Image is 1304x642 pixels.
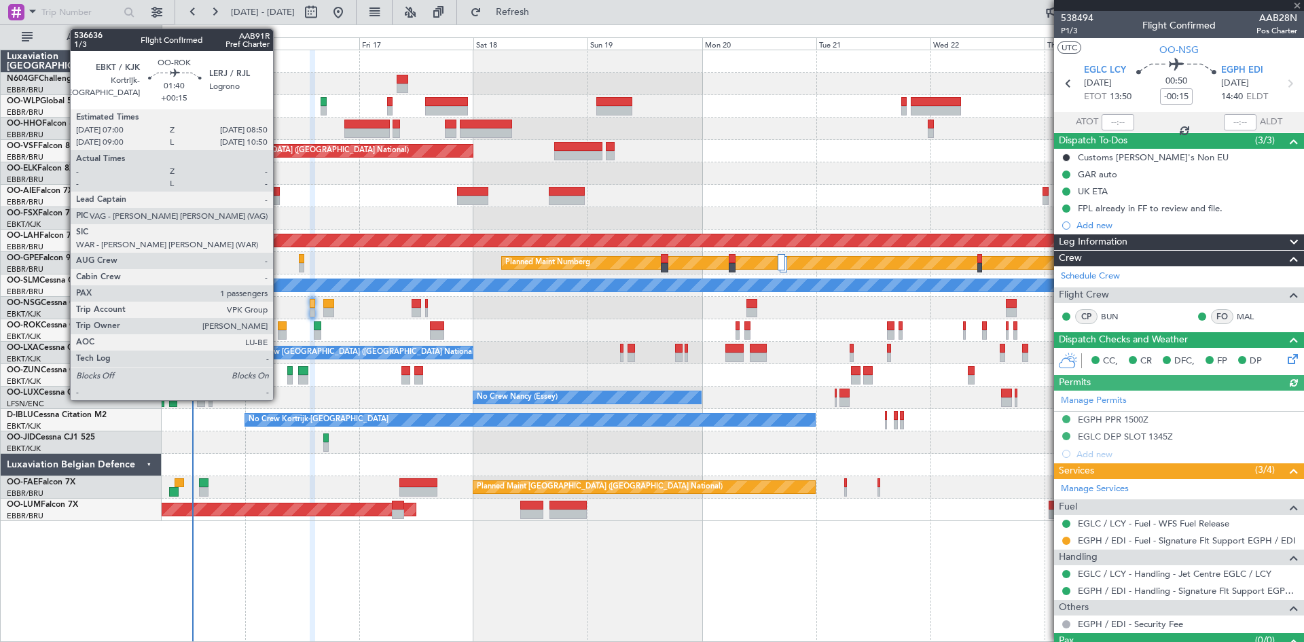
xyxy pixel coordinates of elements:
[1078,618,1183,630] a: EGPH / EDI - Security Fee
[1059,332,1188,348] span: Dispatch Checks and Weather
[7,209,38,217] span: OO-FSX
[249,410,388,430] div: No Crew Kortrijk-[GEOGRAPHIC_DATA]
[7,232,39,240] span: OO-LAH
[816,37,930,50] div: Tue 21
[1078,585,1297,596] a: EGPH / EDI - Handling - Signature Flt Support EGPH / EDI
[473,37,587,50] div: Sat 18
[1142,18,1216,33] div: Flight Confirmed
[1256,25,1297,37] span: Pos Charter
[7,321,41,329] span: OO-ROK
[702,37,816,50] div: Mon 20
[7,321,116,329] a: OO-ROKCessna Citation CJ4
[1211,309,1233,324] div: FO
[7,254,39,262] span: OO-GPE
[7,164,75,173] a: OO-ELKFalcon 8X
[7,411,107,419] a: D-IBLUCessna Citation M2
[7,254,120,262] a: OO-GPEFalcon 900EX EASy II
[7,175,43,185] a: EBBR/BRU
[7,501,41,509] span: OO-LUM
[1084,90,1106,104] span: ETOT
[7,366,116,374] a: OO-ZUNCessna Citation CJ4
[7,142,38,150] span: OO-VSF
[7,478,38,486] span: OO-FAE
[505,253,590,273] div: Planned Maint Nurnberg
[7,411,33,419] span: D-IBLU
[131,37,245,50] div: Wed 15
[484,7,541,17] span: Refresh
[7,277,39,285] span: OO-SLM
[1076,219,1297,231] div: Add new
[7,152,43,162] a: EBBR/BRU
[7,478,75,486] a: OO-FAEFalcon 7X
[1045,37,1159,50] div: Thu 23
[1061,270,1120,283] a: Schedule Crew
[1217,355,1227,368] span: FP
[1221,90,1243,104] span: 14:40
[7,444,41,454] a: EBKT/KJK
[1059,251,1082,266] span: Crew
[1255,463,1275,477] span: (3/4)
[359,37,473,50] div: Fri 17
[1059,133,1127,149] span: Dispatch To-Dos
[1078,535,1296,546] a: EGPH / EDI - Fuel - Signature Flt Support EGPH / EDI
[7,120,79,128] a: OO-HHOFalcon 8X
[7,142,75,150] a: OO-VSFFalcon 8X
[1061,25,1093,37] span: P1/3
[7,421,41,431] a: EBKT/KJK
[1059,287,1109,303] span: Flight Crew
[1260,115,1282,129] span: ALDT
[7,433,95,442] a: OO-JIDCessna CJ1 525
[7,344,39,352] span: OO-LXA
[7,488,43,499] a: EBBR/BRU
[1221,77,1249,90] span: [DATE]
[7,197,43,207] a: EBBR/BRU
[7,389,114,397] a: OO-LUXCessna Citation CJ4
[7,277,115,285] a: OO-SLMCessna Citation XLS
[1078,202,1222,214] div: FPL already in FF to review and file.
[7,309,41,319] a: EBKT/KJK
[1059,234,1127,250] span: Leg Information
[7,433,35,442] span: OO-JID
[7,376,41,387] a: EBKT/KJK
[7,287,43,297] a: EBBR/BRU
[231,6,295,18] span: [DATE] - [DATE]
[41,2,120,22] input: Trip Number
[7,187,36,195] span: OO-AIE
[1084,77,1112,90] span: [DATE]
[245,37,359,50] div: Thu 16
[930,37,1045,50] div: Wed 22
[1061,11,1093,25] span: 538494
[7,219,41,230] a: EBKT/KJK
[1059,463,1094,479] span: Services
[1110,90,1131,104] span: 13:50
[7,97,86,105] a: OO-WLPGlobal 5500
[7,354,41,364] a: EBKT/KJK
[1059,600,1089,616] span: Others
[7,130,43,140] a: EBBR/BRU
[15,26,147,48] button: All Aircraft
[1101,310,1131,323] a: BUN
[1078,151,1229,163] div: Customs [PERSON_NAME]'s Non EU
[1246,90,1268,104] span: ELDT
[1256,11,1297,25] span: AAB28N
[7,264,43,274] a: EBBR/BRU
[7,299,116,307] a: OO-NSGCessna Citation CJ4
[7,242,43,252] a: EBBR/BRU
[7,209,75,217] a: OO-FSXFalcon 7X
[1075,309,1098,324] div: CP
[7,511,43,521] a: EBBR/BRU
[1078,518,1229,529] a: EGLC / LCY - Fuel - WFS Fuel Release
[7,232,77,240] a: OO-LAHFalcon 7X
[7,399,44,409] a: LFSN/ENC
[477,387,558,408] div: No Crew Nancy (Essey)
[7,85,43,95] a: EBBR/BRU
[7,97,40,105] span: OO-WLP
[1140,355,1152,368] span: CR
[1237,310,1267,323] a: MAL
[7,187,73,195] a: OO-AIEFalcon 7X
[1084,64,1126,77] span: EGLC LCY
[1057,41,1081,54] button: UTC
[7,120,42,128] span: OO-HHO
[1059,499,1077,515] span: Fuel
[464,1,545,23] button: Refresh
